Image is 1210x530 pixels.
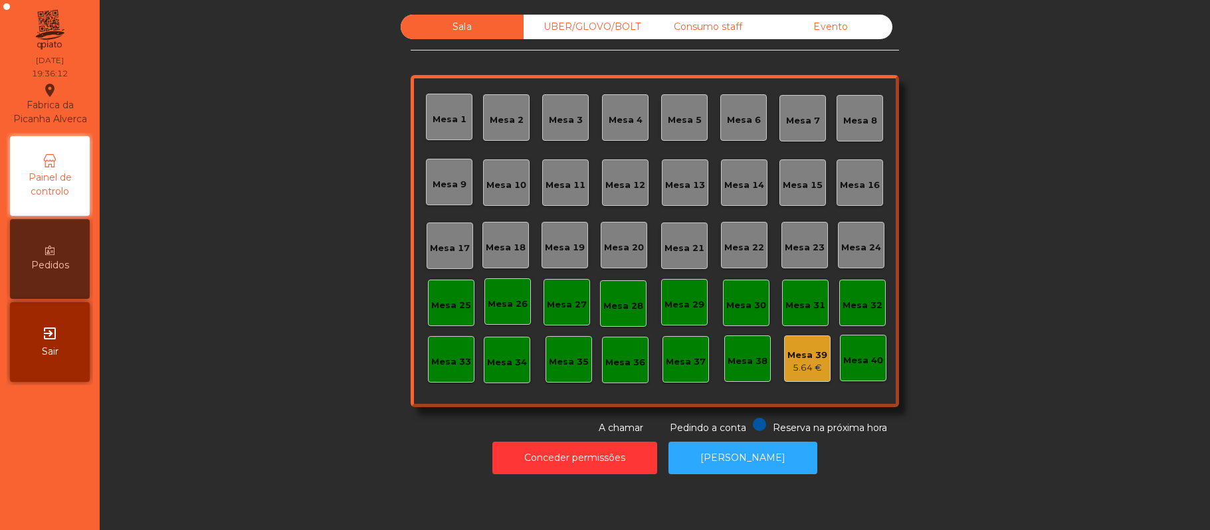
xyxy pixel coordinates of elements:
div: Mesa 5 [668,114,702,127]
span: Reserva na próxima hora [773,422,887,434]
div: Mesa 9 [433,178,466,191]
div: Mesa 22 [724,241,764,254]
div: 19:36:12 [32,68,68,80]
div: Mesa 38 [728,355,767,368]
div: Mesa 40 [843,354,883,367]
div: Mesa 13 [665,179,705,192]
span: A chamar [599,422,643,434]
div: Mesa 26 [488,298,528,311]
div: Mesa 23 [785,241,825,254]
i: location_on [42,82,58,98]
div: Mesa 3 [549,114,583,127]
div: Mesa 25 [431,299,471,312]
div: Mesa 20 [604,241,644,254]
img: qpiato [33,7,66,53]
div: Mesa 15 [783,179,823,192]
div: Mesa 33 [431,355,471,369]
div: Mesa 11 [546,179,585,192]
div: Mesa 29 [664,298,704,311]
div: Mesa 28 [603,300,643,313]
div: Mesa 7 [786,114,820,128]
div: Mesa 31 [785,299,825,312]
div: Mesa 14 [724,179,764,192]
div: Sala [401,15,524,39]
div: Mesa 6 [727,114,761,127]
div: Mesa 19 [545,241,585,254]
div: Mesa 34 [487,356,527,369]
button: Conceder permissões [492,442,657,474]
div: Mesa 32 [843,299,882,312]
div: Mesa 21 [664,242,704,255]
div: Evento [769,15,892,39]
div: Mesa 2 [490,114,524,127]
span: Painel de controlo [13,171,86,199]
button: [PERSON_NAME] [668,442,817,474]
div: Mesa 18 [486,241,526,254]
div: [DATE] [36,54,64,66]
div: Consumo staff [647,15,769,39]
div: UBER/GLOVO/BOLT [524,15,647,39]
i: exit_to_app [42,325,58,341]
div: Mesa 10 [486,179,526,192]
div: 5.64 € [787,361,827,375]
span: Pedindo a conta [670,422,746,434]
div: Mesa 30 [726,299,766,312]
div: Mesa 36 [605,356,645,369]
div: Mesa 16 [840,179,880,192]
div: Mesa 24 [841,241,881,254]
div: Mesa 35 [549,355,589,369]
div: Mesa 37 [666,355,706,369]
div: Mesa 8 [843,114,877,128]
span: Pedidos [31,258,69,272]
div: Mesa 1 [433,113,466,126]
span: Sair [42,345,58,359]
div: Mesa 17 [430,242,470,255]
div: Fabrica da Picanha Alverca [11,82,89,126]
div: Mesa 27 [547,298,587,311]
div: Mesa 39 [787,349,827,362]
div: Mesa 12 [605,179,645,192]
div: Mesa 4 [609,114,643,127]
